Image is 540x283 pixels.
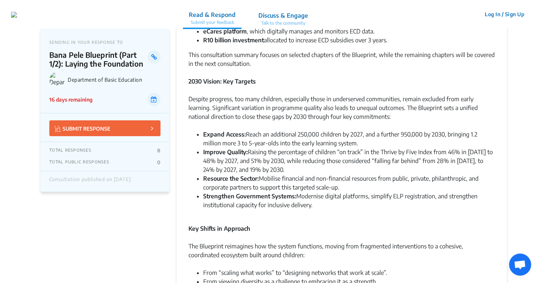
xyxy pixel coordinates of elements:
img: Vector.jpg [55,125,61,132]
p: Submit your feedback [189,19,236,26]
strong: Expand Access: [203,131,246,138]
button: Log In / Sign Up [480,8,529,20]
li: Modernise digital platforms, simplify ELP registration, and strengthen institutional capacity for... [203,192,495,209]
p: TOTAL PUBLIC RESPONSES [49,159,109,165]
p: Bana Pele Blueprint (Part 1/2): Laying the Foundation [49,50,148,68]
p: Read & Respond [189,10,236,19]
li: allocated to increase ECD subsidies over 3 years. [203,36,495,45]
img: r3bhv9o7vttlwasn7lg2llmba4yf [11,12,17,18]
div: This consultation summary focuses on selected chapters of the Blueprint, while the remaining chap... [188,50,495,77]
button: SUBMIT RESPONSE [49,120,160,136]
li: Reach an additional 250,000 children by 2027, and a further 950,000 by 2030, bringing 1.2 million... [203,130,495,148]
p: Discuss & Engage [258,11,308,20]
div: Consultation published on [DATE] [49,177,131,186]
div: The Blueprint reimagines how the system functions, moving from fragmented interventions to a cohe... [188,233,495,268]
div: Despite progress, too many children, especially those in underserved communities, remain excluded... [188,95,495,130]
strong: Resource the Sector: [203,175,259,182]
strong: Key Shifts in Approach [188,225,250,232]
p: 0 [157,159,160,165]
div: Open chat [509,254,531,276]
strong: investment [233,36,264,44]
strong: 2030 Vision: Key Targets [188,78,256,85]
li: Raising the percentage of children “on track” in the Thrive by Five Index from 46% in [DATE] to 4... [203,148,495,174]
li: From “scaling what works” to “designing networks that work at scale”. [203,268,495,277]
li: , which digitally manages and monitors ECD data. [203,27,495,36]
li: Mobilise financial and non-financial resources from public, private, philanthropic, and corporate... [203,174,495,192]
img: Department of Basic Education logo [49,72,65,87]
p: 16 days remaining [49,96,92,103]
strong: eCares platform [203,28,247,35]
p: SENDING IN YOUR RESPONSE TO [49,40,160,45]
strong: Improve Quality: [203,148,248,156]
strong: R10 billion [203,36,231,44]
p: Talk to the community [258,20,308,26]
p: SUBMIT RESPONSE [55,124,110,132]
p: Department of Basic Education [68,77,160,83]
strong: Strengthen Government Systems: [203,192,296,200]
p: 8 [157,148,160,153]
p: TOTAL RESPONSES [49,148,91,153]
